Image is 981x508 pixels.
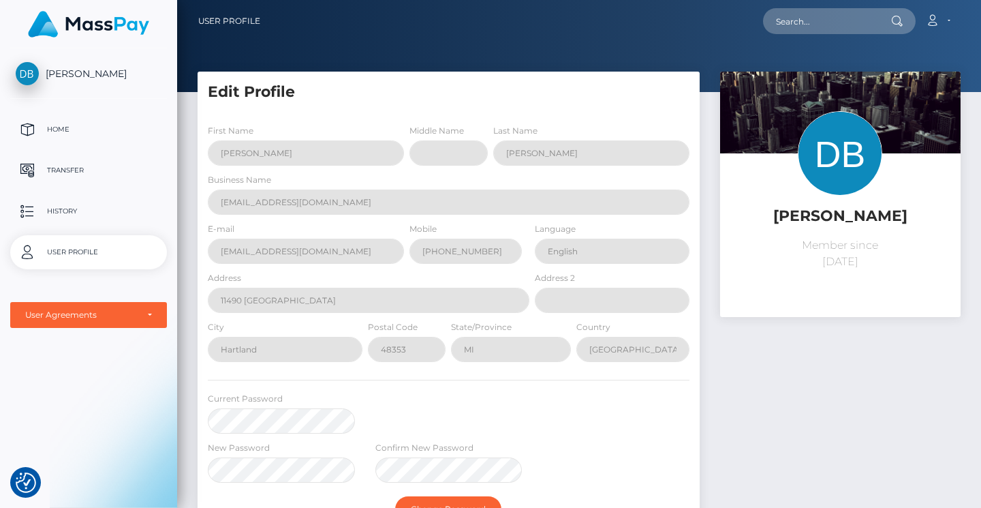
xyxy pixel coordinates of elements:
label: Postal Code [368,321,418,333]
div: User Agreements [25,310,137,320]
a: User Profile [198,7,260,35]
img: ... [720,72,961,233]
h5: [PERSON_NAME] [730,206,950,227]
p: History [16,201,161,222]
p: Home [16,119,161,140]
label: State/Province [451,321,512,333]
label: First Name [208,125,253,137]
label: Country [576,321,610,333]
label: Address 2 [535,272,575,284]
label: E-mail [208,223,234,235]
label: Confirm New Password [375,442,473,454]
label: Mobile [409,223,437,235]
a: Transfer [10,153,167,188]
button: User Agreements [10,302,167,328]
label: Business Name [208,174,271,186]
a: History [10,194,167,228]
a: User Profile [10,235,167,269]
label: Language [535,223,576,235]
p: Member since [DATE] [730,237,950,270]
label: Last Name [493,125,538,137]
p: Transfer [16,160,161,181]
label: New Password [208,442,270,454]
h5: Edit Profile [208,82,689,103]
a: Home [10,113,167,147]
input: Search... [763,8,891,34]
label: Address [208,272,241,284]
label: Current Password [208,393,283,405]
span: [PERSON_NAME] [10,68,167,80]
p: User Profile [16,242,161,263]
img: MassPay [28,11,149,38]
img: Revisit consent button [16,473,36,493]
button: Consent Preferences [16,473,36,493]
label: Middle Name [409,125,464,137]
label: City [208,321,224,333]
